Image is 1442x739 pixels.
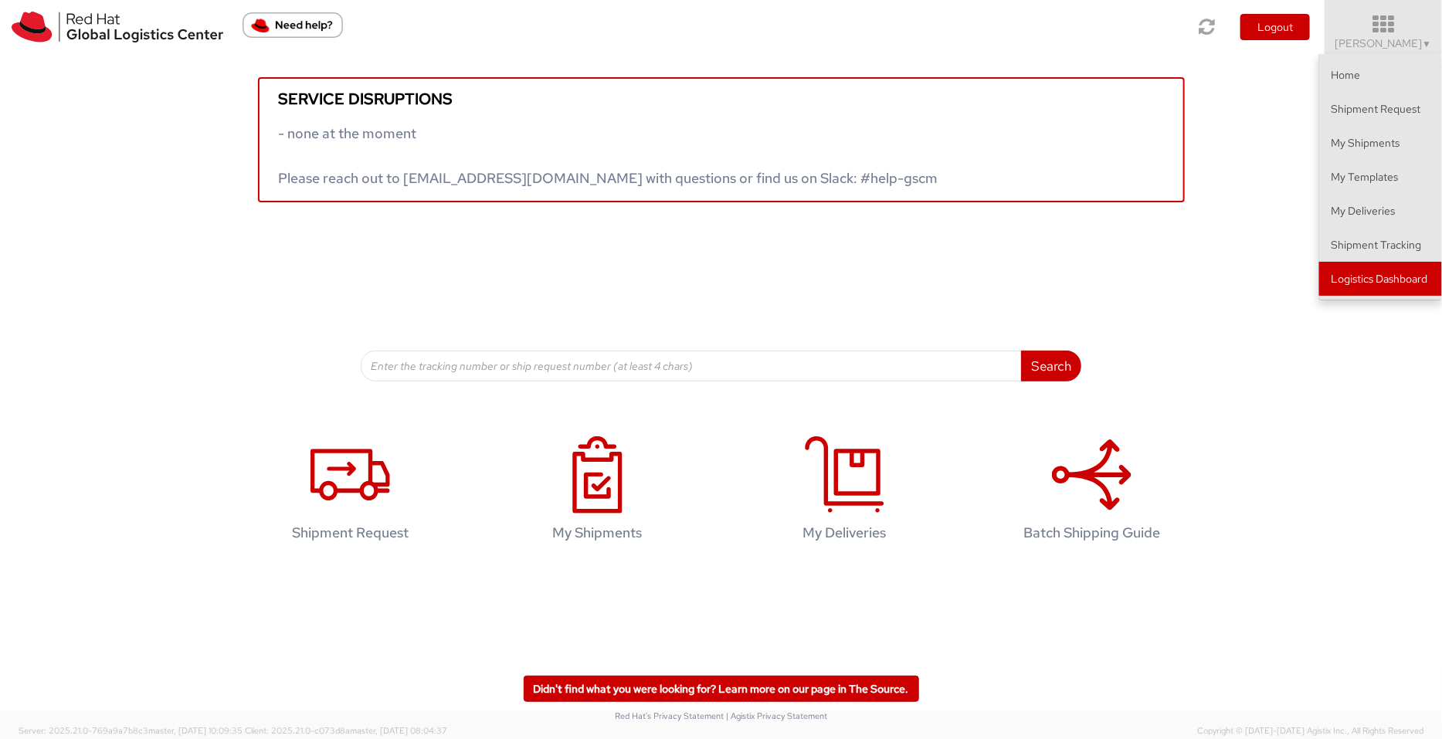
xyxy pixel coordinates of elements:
a: Red Hat's Privacy Statement [615,710,724,721]
h4: Shipment Request [251,525,450,541]
span: master, [DATE] 08:04:37 [350,725,447,736]
img: rh-logistics-00dfa346123c4ec078e1.svg [12,12,223,42]
span: Server: 2025.21.0-769a9a7b8c3 [19,725,243,736]
button: Need help? [243,12,343,38]
button: Logout [1240,14,1310,40]
span: Copyright © [DATE]-[DATE] Agistix Inc., All Rights Reserved [1197,725,1423,737]
a: Home [1319,58,1442,92]
span: Client: 2025.21.0-c073d8a [245,725,447,736]
a: Batch Shipping Guide [976,420,1208,564]
input: Enter the tracking number or ship request number (at least 4 chars) [361,351,1023,381]
a: Shipment Request [1319,92,1442,126]
h4: Batch Shipping Guide [992,525,1192,541]
a: My Templates [1319,160,1442,194]
a: Service disruptions - none at the moment Please reach out to [EMAIL_ADDRESS][DOMAIN_NAME] with qu... [258,77,1185,202]
h4: My Deliveries [745,525,945,541]
a: Shipment Tracking [1319,228,1442,262]
span: ▼ [1423,38,1432,50]
h4: My Shipments [498,525,697,541]
a: Didn't find what you were looking for? Learn more on our page in The Source. [524,676,919,702]
a: My Deliveries [1319,194,1442,228]
a: My Shipments [1319,126,1442,160]
a: My Shipments [482,420,714,564]
h5: Service disruptions [279,90,1164,107]
span: - none at the moment Please reach out to [EMAIL_ADDRESS][DOMAIN_NAME] with questions or find us o... [279,124,938,187]
a: Logistics Dashboard [1319,262,1442,296]
a: Shipment Request [235,420,467,564]
span: [PERSON_NAME] [1335,36,1432,50]
span: master, [DATE] 10:09:35 [148,725,243,736]
a: | Agistix Privacy Statement [726,710,827,721]
a: My Deliveries [729,420,961,564]
button: Search [1021,351,1081,381]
